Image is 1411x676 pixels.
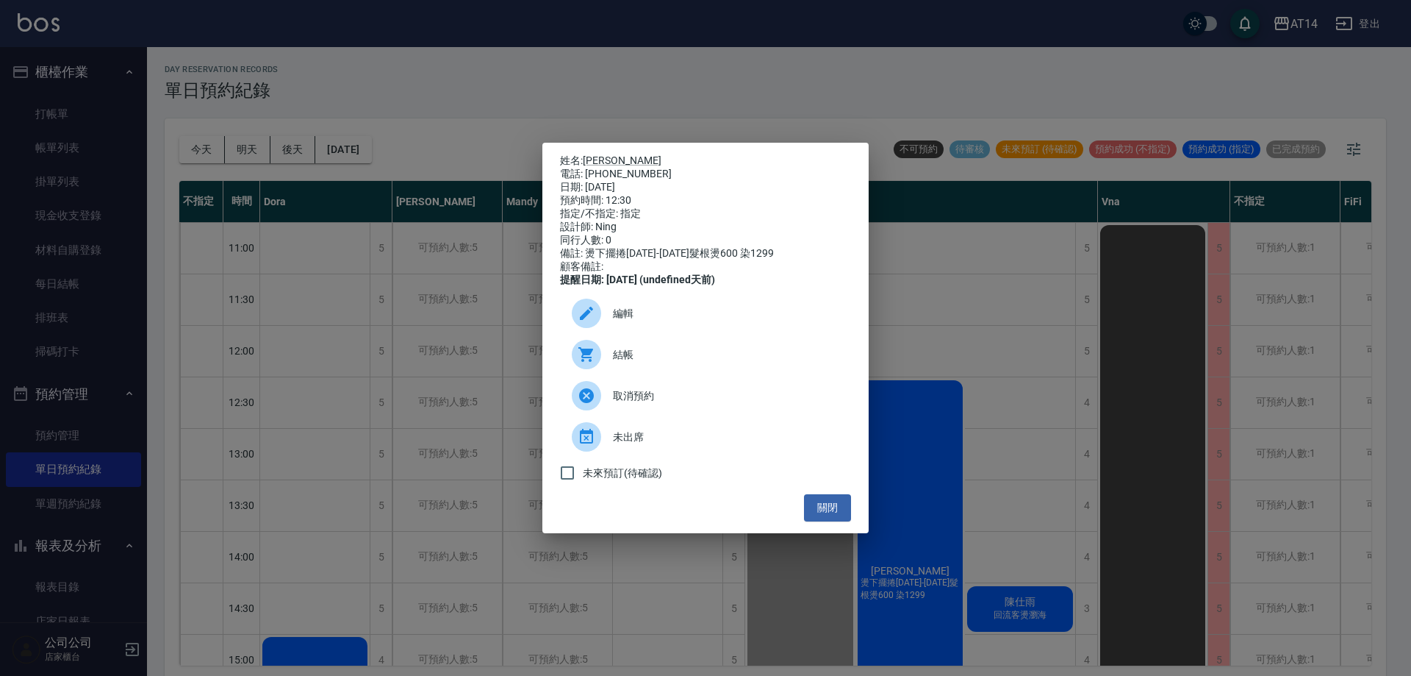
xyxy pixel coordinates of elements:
span: 取消預約 [613,388,839,404]
button: 關閉 [804,494,851,522]
p: 姓名: [560,154,851,168]
div: 取消預約 [560,375,851,416]
div: 編輯 [560,293,851,334]
span: 未來預訂(待確認) [583,466,662,481]
div: 未出席 [560,416,851,458]
a: [PERSON_NAME] [583,154,661,166]
a: 結帳 [560,334,851,375]
div: 設計師: Ning [560,221,851,234]
span: 未出席 [613,430,839,445]
div: 顧客備註: [560,260,851,274]
div: 同行人數: 0 [560,234,851,247]
span: 結帳 [613,347,839,363]
span: 編輯 [613,306,839,321]
div: 日期: [DATE] [560,181,851,194]
div: 預約時間: 12:30 [560,194,851,207]
div: 提醒日期: [DATE] (undefined天前) [560,274,851,287]
div: 電話: [PHONE_NUMBER] [560,168,851,181]
div: 指定/不指定: 指定 [560,207,851,221]
div: 備註: 燙下擺捲[DATE]-[DATE]髮根燙600 染1299 [560,247,851,260]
